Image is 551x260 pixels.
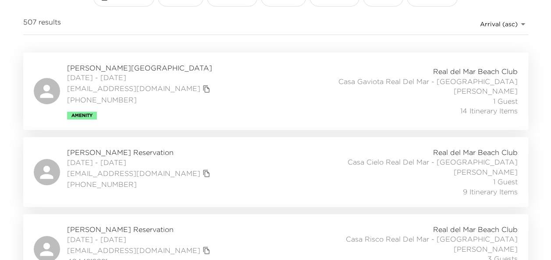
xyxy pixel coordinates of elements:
span: 507 results [23,17,61,31]
span: 1 Guest [493,96,518,106]
span: [DATE] - [DATE] [67,73,213,82]
button: copy primary member email [200,167,213,179]
span: Amenity [71,113,92,118]
span: [PERSON_NAME][GEOGRAPHIC_DATA] [67,63,213,73]
span: Casa Cielo Real Del Mar - [GEOGRAPHIC_DATA] [348,157,518,167]
span: [PERSON_NAME] [454,167,518,177]
button: copy primary member email [200,244,213,256]
span: Real del Mar Beach Club [433,148,518,157]
a: [EMAIL_ADDRESS][DOMAIN_NAME] [67,169,200,178]
span: [PERSON_NAME] [454,86,518,96]
span: [PHONE_NUMBER] [67,95,213,105]
span: Casa Gaviota Real Del Mar - [GEOGRAPHIC_DATA] [338,77,518,86]
span: [PERSON_NAME] Reservation [67,225,213,234]
a: [EMAIL_ADDRESS][DOMAIN_NAME] [67,84,200,93]
span: [DATE] - [DATE] [67,235,213,244]
button: copy primary member email [200,83,213,95]
span: Real del Mar Beach Club [433,225,518,234]
a: [PERSON_NAME][GEOGRAPHIC_DATA][DATE] - [DATE][EMAIL_ADDRESS][DOMAIN_NAME]copy primary member emai... [23,53,528,130]
span: 9 Itinerary Items [463,187,518,197]
span: Casa Risco Real Del Mar - [GEOGRAPHIC_DATA] [346,234,518,244]
span: [DATE] - [DATE] [67,158,213,167]
span: [PERSON_NAME] [454,244,518,254]
span: Real del Mar Beach Club [433,67,518,76]
span: Arrival (asc) [480,20,518,28]
a: [PERSON_NAME] Reservation[DATE] - [DATE][EMAIL_ADDRESS][DOMAIN_NAME]copy primary member email[PHO... [23,137,528,207]
span: [PHONE_NUMBER] [67,179,213,189]
span: 14 Itinerary Items [460,106,518,116]
span: [PERSON_NAME] Reservation [67,148,213,157]
span: 1 Guest [493,177,518,186]
a: [EMAIL_ADDRESS][DOMAIN_NAME] [67,246,200,255]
